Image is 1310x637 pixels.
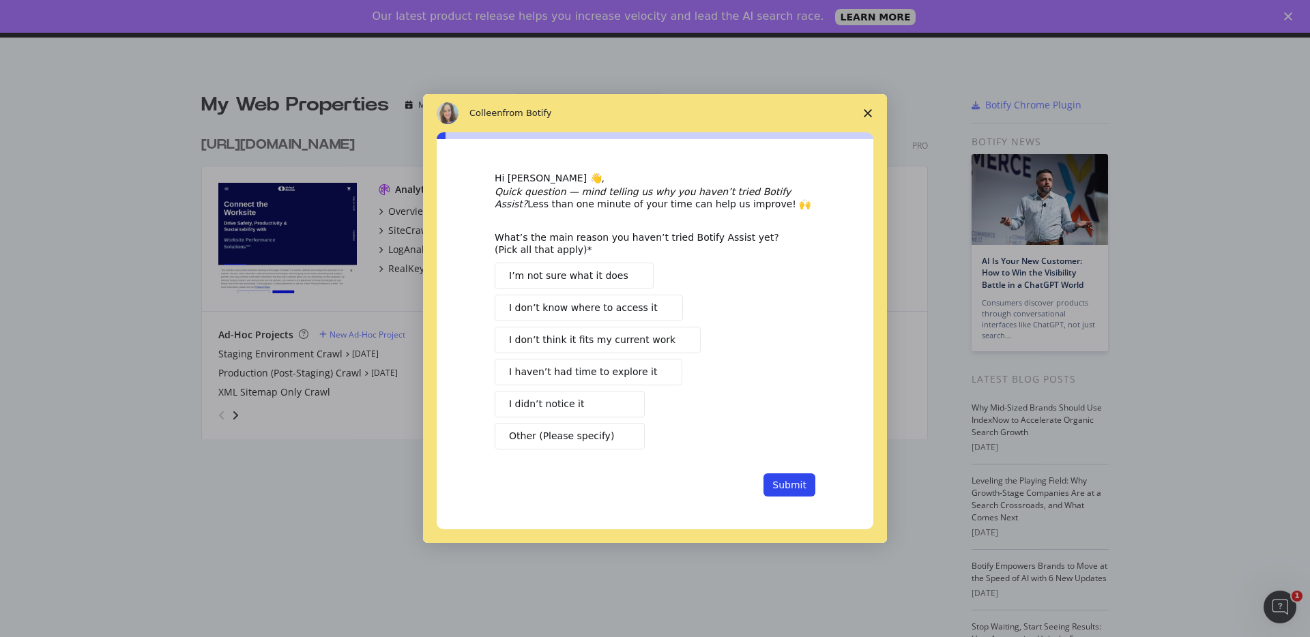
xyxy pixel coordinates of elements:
button: I don’t know where to access it [495,295,683,321]
img: Profile image for Colleen [437,102,458,124]
button: I didn’t notice it [495,391,645,417]
span: Colleen [469,108,503,118]
span: I don’t know where to access it [509,301,658,315]
span: I’m not sure what it does [509,269,628,283]
div: Hi [PERSON_NAME] 👋, [495,172,815,186]
span: from Botify [503,108,552,118]
button: Submit [763,473,815,497]
button: I haven’t had time to explore it [495,359,682,385]
div: What’s the main reason you haven’t tried Botify Assist yet? (Pick all that apply) [495,231,795,256]
button: Other (Please specify) [495,423,645,449]
a: LEARN MORE [835,9,916,25]
div: Our latest product release helps you increase velocity and lead the AI search race. [373,10,824,23]
span: I haven’t had time to explore it [509,365,657,379]
button: I’m not sure what it does [495,263,654,289]
span: I didn’t notice it [509,397,584,411]
span: I don’t think it fits my current work [509,333,675,347]
div: Less than one minute of your time can help us improve! 🙌 [495,186,815,210]
span: Other (Please specify) [509,429,614,443]
div: Close [1284,12,1298,20]
button: I don’t think it fits my current work [495,327,701,353]
i: Quick question — mind telling us why you haven’t tried Botify Assist? [495,186,791,209]
span: Close survey [849,94,887,132]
